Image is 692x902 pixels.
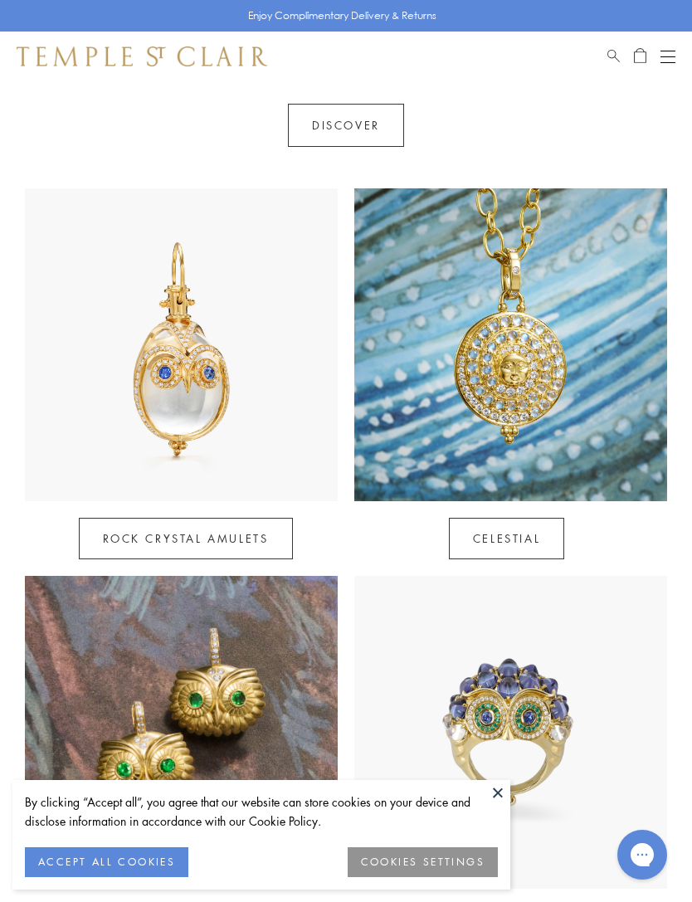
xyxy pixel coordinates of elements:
[288,104,404,147] a: Discover
[609,824,675,885] iframe: Gorgias live chat messenger
[449,518,564,559] a: Celestial
[17,46,267,66] img: Temple St. Clair
[248,7,436,24] p: Enjoy Complimentary Delivery & Returns
[25,792,498,831] div: By clicking “Accept all”, you agree that our website can store cookies on your device and disclos...
[348,847,498,877] button: COOKIES SETTINGS
[660,46,675,66] button: Open navigation
[25,847,188,877] button: ACCEPT ALL COOKIES
[607,46,620,66] a: Search
[634,46,646,66] a: Open Shopping Bag
[79,518,293,559] a: Rock Crystal Amulets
